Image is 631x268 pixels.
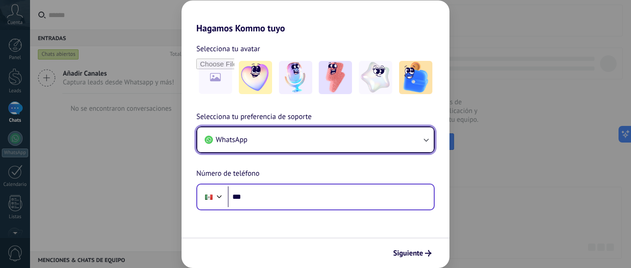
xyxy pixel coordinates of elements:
[393,250,423,256] span: Siguiente
[216,135,248,144] span: WhatsApp
[359,61,392,94] img: -4.jpeg
[196,43,260,55] span: Selecciona tu avatar
[279,61,312,94] img: -2.jpeg
[182,0,449,34] h2: Hagamos Kommo tuyo
[197,127,434,152] button: WhatsApp
[196,168,260,180] span: Número de teléfono
[389,245,436,261] button: Siguiente
[399,61,432,94] img: -5.jpeg
[239,61,272,94] img: -1.jpeg
[319,61,352,94] img: -3.jpeg
[200,187,218,207] div: Mexico: + 52
[196,111,312,123] span: Selecciona tu preferencia de soporte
